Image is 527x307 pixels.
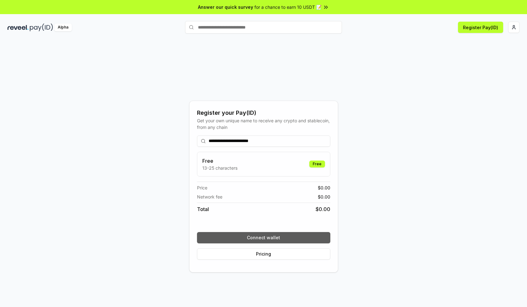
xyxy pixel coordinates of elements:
span: $ 0.00 [318,184,330,191]
p: 13-25 characters [202,165,237,171]
div: Register your Pay(ID) [197,109,330,117]
div: Alpha [54,24,72,31]
img: reveel_dark [8,24,29,31]
button: Register Pay(ID) [458,22,503,33]
span: for a chance to earn 10 USDT 📝 [254,4,322,10]
span: Total [197,205,209,213]
div: Get your own unique name to receive any crypto and stablecoin, from any chain [197,117,330,130]
div: Free [309,161,325,167]
span: $ 0.00 [316,205,330,213]
span: Answer our quick survey [198,4,253,10]
span: Network fee [197,193,222,200]
button: Connect wallet [197,232,330,243]
h3: Free [202,157,237,165]
button: Pricing [197,248,330,260]
span: $ 0.00 [318,193,330,200]
img: pay_id [30,24,53,31]
span: Price [197,184,207,191]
